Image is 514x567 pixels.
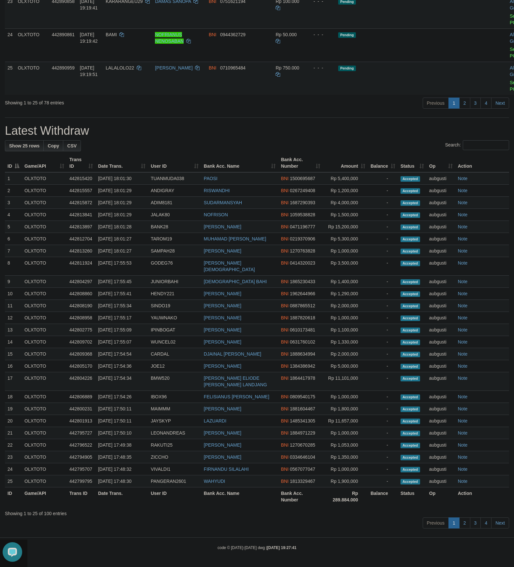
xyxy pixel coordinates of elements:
[338,66,356,71] span: Pending
[368,336,398,348] td: -
[427,300,455,312] td: aubgusti
[281,291,288,296] span: BNI
[204,375,267,387] a: [PERSON_NAME] ELIODE [PERSON_NAME] LANDJANG
[458,236,468,241] a: Note
[401,200,420,206] span: Accepted
[204,467,249,472] a: FIRNANDU SILALAHI
[323,300,368,312] td: Rp 2,000,000
[480,517,491,529] a: 4
[448,517,460,529] a: 1
[96,245,148,257] td: [DATE] 18:01:27
[458,303,468,308] a: Note
[204,224,241,229] a: [PERSON_NAME]
[401,176,420,182] span: Accepted
[5,28,15,62] td: 24
[458,375,468,381] a: Note
[290,315,315,320] span: Copy 1887820618 to clipboard
[9,143,39,148] span: Show 25 rows
[204,303,241,308] a: [PERSON_NAME]
[106,65,134,70] span: LALALOLO22
[67,154,96,172] th: Trans ID: activate to sort column ascending
[281,212,288,217] span: BNI
[368,221,398,233] td: -
[148,209,201,221] td: JALAK80
[22,300,67,312] td: OLXTOTO
[423,98,449,109] a: Previous
[290,303,315,308] span: Copy 0887865512 to clipboard
[323,154,368,172] th: Amount: activate to sort column ascending
[5,300,22,312] td: 11
[281,248,288,253] span: BNI
[148,245,201,257] td: SAMPAH28
[67,257,96,276] td: 442811924
[67,245,96,257] td: 442813260
[96,348,148,360] td: [DATE] 17:54:54
[67,300,96,312] td: 442808190
[427,154,455,172] th: Op: activate to sort column ascending
[204,212,228,217] a: NOFRISON
[5,336,22,348] td: 14
[290,176,315,181] span: Copy 1500695687 to clipboard
[209,65,216,70] span: BNI
[458,479,468,484] a: Note
[204,418,226,423] a: LAZUARDI
[368,348,398,360] td: -
[5,209,22,221] td: 4
[281,363,288,369] span: BNI
[368,233,398,245] td: -
[448,98,460,109] a: 1
[427,276,455,288] td: aubgusti
[368,209,398,221] td: -
[458,430,468,436] a: Note
[22,209,67,221] td: OLXTOTO
[290,339,315,345] span: Copy 0631760102 to clipboard
[458,406,468,411] a: Note
[290,188,315,193] span: Copy 0267249408 to clipboard
[401,237,420,242] span: Accepted
[148,336,201,348] td: WUNCEL02
[368,276,398,288] td: -
[281,224,288,229] span: BNI
[458,212,468,217] a: Note
[148,324,201,336] td: IPINBOGAT
[5,360,22,372] td: 16
[96,360,148,372] td: [DATE] 17:54:36
[22,336,67,348] td: OLXTOTO
[401,249,420,254] span: Accepted
[368,324,398,336] td: -
[401,340,420,345] span: Accepted
[5,312,22,324] td: 12
[5,154,22,172] th: ID: activate to sort column descending
[368,172,398,185] td: -
[5,257,22,276] td: 8
[22,172,67,185] td: OLXTOTO
[276,65,299,70] span: Rp 750.000
[67,348,96,360] td: 442809368
[308,65,333,71] div: - - -
[96,185,148,197] td: [DATE] 18:01:29
[458,351,468,357] a: Note
[204,236,266,241] a: MUHAMAD [PERSON_NAME]
[5,172,22,185] td: 1
[96,197,148,209] td: [DATE] 18:01:29
[148,172,201,185] td: TUANMUDA038
[67,324,96,336] td: 442802775
[401,328,420,333] span: Accepted
[470,517,481,529] a: 3
[22,312,67,324] td: OLXTOTO
[463,140,509,150] input: Search:
[96,372,148,391] td: [DATE] 17:54:34
[148,154,201,172] th: User ID: activate to sort column ascending
[106,32,117,37] span: BAMI
[96,312,148,324] td: [DATE] 17:55:17
[458,394,468,399] a: Note
[5,276,22,288] td: 9
[401,261,420,266] span: Accepted
[308,31,333,38] div: - - -
[323,197,368,209] td: Rp 4,000,000
[48,143,59,148] span: Copy
[96,221,148,233] td: [DATE] 18:01:28
[67,185,96,197] td: 442815557
[401,279,420,285] span: Accepted
[281,303,288,308] span: BNI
